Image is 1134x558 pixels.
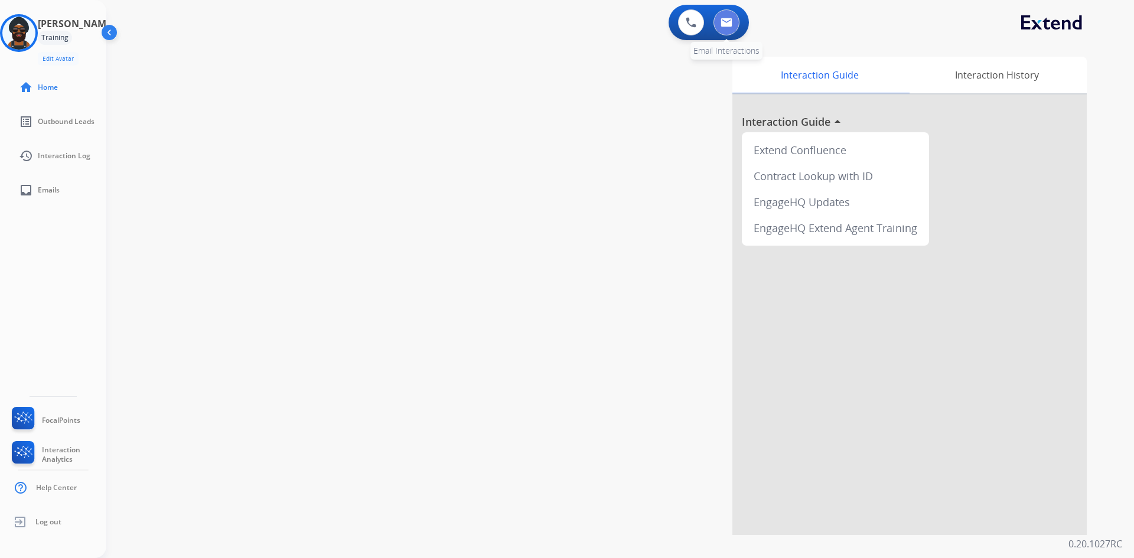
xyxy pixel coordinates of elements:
a: FocalPoints [9,407,80,434]
span: FocalPoints [42,416,80,425]
span: Help Center [36,483,77,492]
div: Training [38,31,72,45]
div: EngageHQ Updates [747,189,924,215]
mat-icon: list_alt [19,115,33,129]
mat-icon: history [19,149,33,163]
div: Interaction History [907,57,1087,93]
mat-icon: inbox [19,183,33,197]
div: Extend Confluence [747,137,924,163]
p: 0.20.1027RC [1068,537,1122,551]
div: Interaction Guide [732,57,907,93]
div: EngageHQ Extend Agent Training [747,215,924,241]
span: Outbound Leads [38,117,94,126]
button: Edit Avatar [38,52,79,66]
span: Interaction Analytics [42,445,106,464]
span: Interaction Log [38,151,90,161]
span: Emails [38,185,60,195]
a: Interaction Analytics [9,441,106,468]
img: avatar [2,17,35,50]
span: Email Interactions [693,45,760,56]
mat-icon: home [19,80,33,94]
span: Home [38,83,58,92]
div: Contract Lookup with ID [747,163,924,189]
span: Log out [35,517,61,527]
h3: [PERSON_NAME] [38,17,115,31]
